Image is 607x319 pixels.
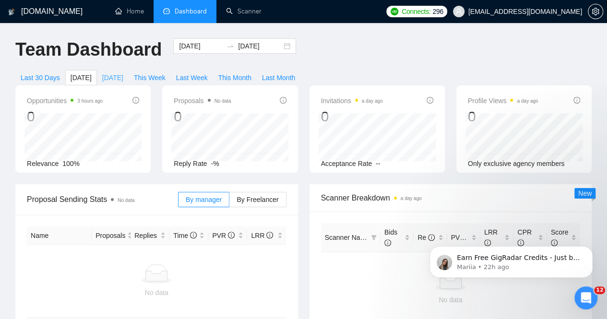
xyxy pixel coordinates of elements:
span: info-circle [266,232,273,238]
span: Bids [384,228,397,247]
img: upwork-logo.png [391,8,398,15]
span: Acceptance Rate [321,160,372,167]
img: logo [8,4,15,20]
span: [DATE] [102,72,123,83]
span: 12 [594,286,605,294]
span: info-circle [280,97,286,104]
span: filter [369,230,379,245]
span: This Week [134,72,166,83]
span: 100% [62,160,80,167]
span: Replies [134,230,158,241]
span: Connects: [402,6,430,17]
span: dashboard [163,8,170,14]
span: Proposals [174,95,231,106]
input: End date [238,41,282,51]
th: Replies [131,226,169,245]
div: 0 [27,107,103,126]
span: info-circle [190,232,197,238]
span: LRR [251,232,273,239]
div: 0 [174,107,231,126]
button: Last Week [171,70,213,85]
span: This Month [218,72,251,83]
span: 296 [432,6,443,17]
span: Last Month [262,72,295,83]
span: setting [588,8,603,15]
a: searchScanner [226,7,262,15]
span: PVR [212,232,235,239]
button: [DATE] [65,70,97,85]
button: [DATE] [97,70,129,85]
span: Proposals [95,230,125,241]
button: This Week [129,70,171,85]
span: New [578,189,592,197]
div: No data [325,295,577,305]
span: to [226,42,234,50]
span: No data [118,198,134,203]
span: Time [173,232,196,239]
span: No data [214,98,231,104]
div: 0 [321,107,383,126]
span: info-circle [573,97,580,104]
button: setting [588,4,603,19]
span: info-circle [132,97,139,104]
time: a day ago [362,98,383,104]
span: -% [211,160,219,167]
span: swap-right [226,42,234,50]
button: Last 30 Days [15,70,65,85]
th: Proposals [92,226,131,245]
span: user [455,8,462,15]
iframe: Intercom live chat [574,286,597,309]
span: Profile Views [468,95,538,106]
span: Reply Rate [174,160,207,167]
span: Opportunities [27,95,103,106]
span: Dashboard [175,7,207,15]
a: setting [588,8,603,15]
div: 0 [468,107,538,126]
span: By Freelancer [237,196,278,203]
span: Last Week [176,72,208,83]
span: Scanner Breakdown [321,192,581,204]
time: a day ago [517,98,538,104]
time: 3 hours ago [77,98,103,104]
span: Last 30 Days [21,72,60,83]
button: This Month [213,70,257,85]
a: homeHome [115,7,144,15]
button: Last Month [257,70,300,85]
span: Invitations [321,95,383,106]
span: info-circle [384,239,391,246]
span: info-circle [427,97,433,104]
span: Only exclusive agency members [468,160,565,167]
span: [DATE] [71,72,92,83]
div: No data [31,287,283,298]
span: Scanner Name [325,234,369,241]
span: -- [376,160,380,167]
th: Name [27,226,92,245]
h1: Team Dashboard [15,38,162,61]
span: By manager [186,196,222,203]
span: Relevance [27,160,59,167]
iframe: Intercom notifications message [415,226,607,293]
input: Start date [179,41,223,51]
span: info-circle [228,232,235,238]
span: filter [371,235,377,240]
time: a day ago [401,196,422,201]
span: Proposal Sending Stats [27,193,178,205]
